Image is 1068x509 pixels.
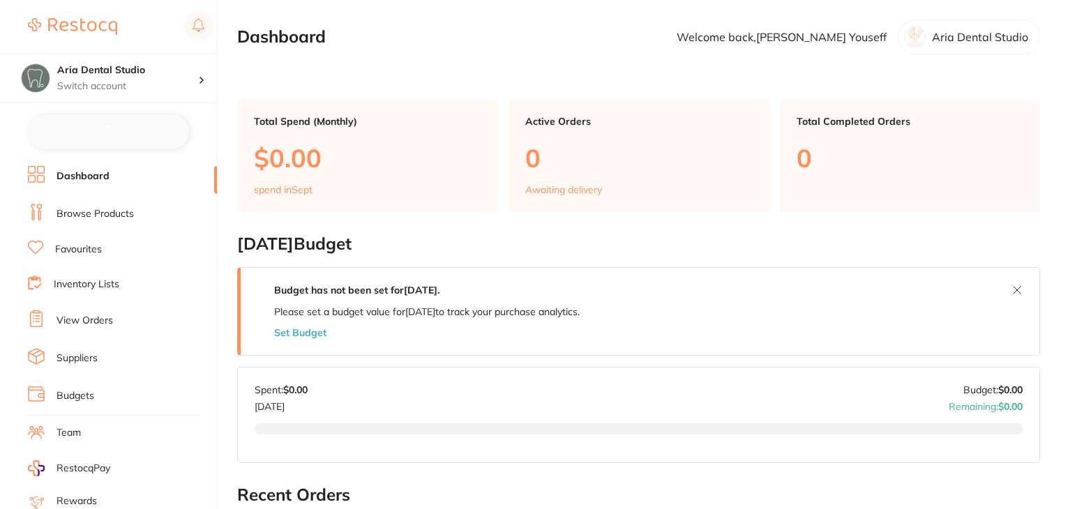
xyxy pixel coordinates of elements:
[57,207,134,221] a: Browse Products
[274,284,439,296] strong: Budget has not been set for [DATE] .
[28,460,45,476] img: RestocqPay
[998,383,1023,396] strong: $0.00
[237,99,497,212] a: Total Spend (Monthly)$0.00spend inSept
[677,31,887,43] p: Welcome back, [PERSON_NAME] Youseff
[283,383,308,396] strong: $0.00
[963,384,1023,395] p: Budget:
[797,116,1023,127] p: Total Completed Orders
[797,144,1023,172] p: 0
[57,389,94,403] a: Budgets
[525,184,602,195] p: Awaiting delivery
[57,63,198,77] h4: Aria Dental Studio
[932,31,1028,43] p: Aria Dental Studio
[57,426,81,440] a: Team
[254,116,481,127] p: Total Spend (Monthly)
[255,395,308,412] p: [DATE]
[57,494,97,508] a: Rewards
[525,144,752,172] p: 0
[57,314,113,328] a: View Orders
[237,27,326,47] h2: Dashboard
[57,169,110,183] a: Dashboard
[509,99,769,212] a: Active Orders0Awaiting delivery
[998,400,1023,413] strong: $0.00
[237,485,1040,505] h2: Recent Orders
[274,306,580,317] p: Please set a budget value for [DATE] to track your purchase analytics.
[237,234,1040,254] h2: [DATE] Budget
[254,184,313,195] p: spend in Sept
[57,79,198,93] p: Switch account
[274,327,326,338] button: Set Budget
[54,278,119,291] a: Inventory Lists
[255,384,308,395] p: Spent:
[28,10,117,43] a: Restocq Logo
[28,460,110,476] a: RestocqPay
[57,462,110,476] span: RestocqPay
[525,116,752,127] p: Active Orders
[254,144,481,172] p: $0.00
[22,64,50,92] img: Aria Dental Studio
[57,351,98,365] a: Suppliers
[949,395,1023,412] p: Remaining:
[55,243,102,257] a: Favourites
[780,99,1040,212] a: Total Completed Orders0
[28,18,117,35] img: Restocq Logo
